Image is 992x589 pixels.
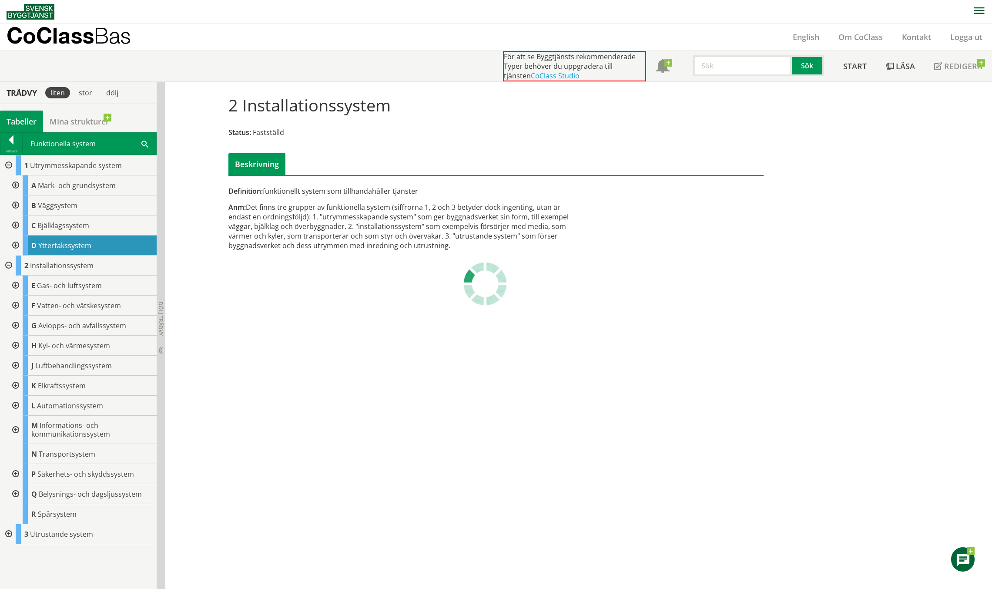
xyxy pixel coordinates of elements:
span: Informations- och kommunikationssystem [31,421,110,439]
span: Mark- och grundsystem [38,181,116,190]
p: CoClass [7,30,131,40]
span: Start [843,61,867,71]
span: Sök i tabellen [141,139,148,148]
div: Gå till informationssidan för CoClass Studio [7,276,157,296]
span: Redigera [944,61,982,71]
span: Läsa [896,61,915,71]
span: Notifikationer [656,60,670,74]
div: Gå till informationssidan för CoClass Studio [7,336,157,356]
div: Gå till informationssidan för CoClass Studio [7,504,157,524]
span: 3 [24,529,28,539]
div: Funktionella system [23,133,156,155]
a: English [783,32,829,42]
a: Läsa [876,51,925,81]
button: Sök [792,55,824,76]
img: Svensk Byggtjänst [7,4,54,20]
div: stor [74,87,97,98]
span: H [31,341,37,350]
span: Yttertakssystem [38,241,91,250]
span: C [31,221,36,230]
span: 1 [24,161,28,170]
span: L [31,401,35,411]
div: Gå till informationssidan för CoClass Studio [7,356,157,376]
span: Luftbehandlingssystem [35,361,112,370]
div: Gå till informationssidan för CoClass Studio [7,444,157,464]
a: Om CoClass [829,32,892,42]
span: Kyl- och värmesystem [38,341,110,350]
span: Vatten- och vätskesystem [37,301,121,310]
a: Redigera [925,51,992,81]
span: Dölj trädvy [157,302,164,336]
div: Trädvy [2,88,42,98]
span: Elkraftssystem [38,381,86,390]
a: CoClass Studio [531,71,580,81]
a: Start [834,51,876,81]
span: F [31,301,35,310]
div: Beskrivning [228,153,285,175]
span: Bjälklagssystem [37,221,89,230]
span: Q [31,489,37,499]
span: Utrustande system [30,529,93,539]
span: Automationssystem [37,401,103,411]
h1: 2 Installationssystem [228,95,391,114]
a: Logga ut [941,32,992,42]
span: Fastställd [253,128,284,137]
a: Kontakt [892,32,941,42]
div: Gå till informationssidan för CoClass Studio [7,215,157,236]
span: Belysnings- och dagsljussystem [39,489,142,499]
div: Gå till informationssidan för CoClass Studio [7,316,157,336]
span: Status: [228,128,251,137]
span: 2 [24,261,28,270]
div: Tillbaka [0,148,22,155]
div: Det finns tre grupper av funktionella system (siffrorna 1, 2 och 3 betyder dock ingenting, utan ä... [228,202,580,250]
span: Utrymmesskapande system [30,161,122,170]
span: Definition: [228,186,263,196]
span: Bas [94,23,131,48]
div: Gå till informationssidan för CoClass Studio [7,396,157,416]
span: Anm: [228,202,246,212]
div: Gå till informationssidan för CoClass Studio [7,464,157,484]
span: Gas- och luftsystem [37,281,102,290]
span: Säkerhets- och skyddssystem [37,469,134,479]
span: B [31,201,36,210]
div: Gå till informationssidan för CoClass Studio [7,376,157,396]
span: G [31,321,37,330]
span: Avlopps- och avfallssystem [38,321,126,330]
div: liten [45,87,70,98]
div: Gå till informationssidan för CoClass Studio [7,416,157,444]
span: Installationssystem [30,261,94,270]
span: N [31,449,37,459]
span: K [31,381,36,390]
span: D [31,241,37,250]
div: För att se Byggtjänsts rekommenderade Typer behöver du uppgradera till tjänsten [503,51,646,81]
span: M [31,421,38,430]
div: Gå till informationssidan för CoClass Studio [7,175,157,195]
span: Transportsystem [39,449,95,459]
span: P [31,469,36,479]
span: E [31,281,35,290]
span: R [31,509,36,519]
div: Gå till informationssidan för CoClass Studio [7,484,157,504]
div: Gå till informationssidan för CoClass Studio [7,195,157,215]
img: Laddar [463,262,507,306]
a: CoClassBas [7,24,150,50]
input: Sök [693,55,792,76]
div: Gå till informationssidan för CoClass Studio [7,236,157,256]
span: A [31,181,36,190]
span: Väggsystem [38,201,77,210]
div: Gå till informationssidan för CoClass Studio [7,296,157,316]
span: J [31,361,34,370]
div: funktionellt system som tillhandahåller tjänster [228,186,580,196]
a: Mina strukturer [43,111,116,132]
div: dölj [101,87,124,98]
span: Spårsystem [38,509,77,519]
